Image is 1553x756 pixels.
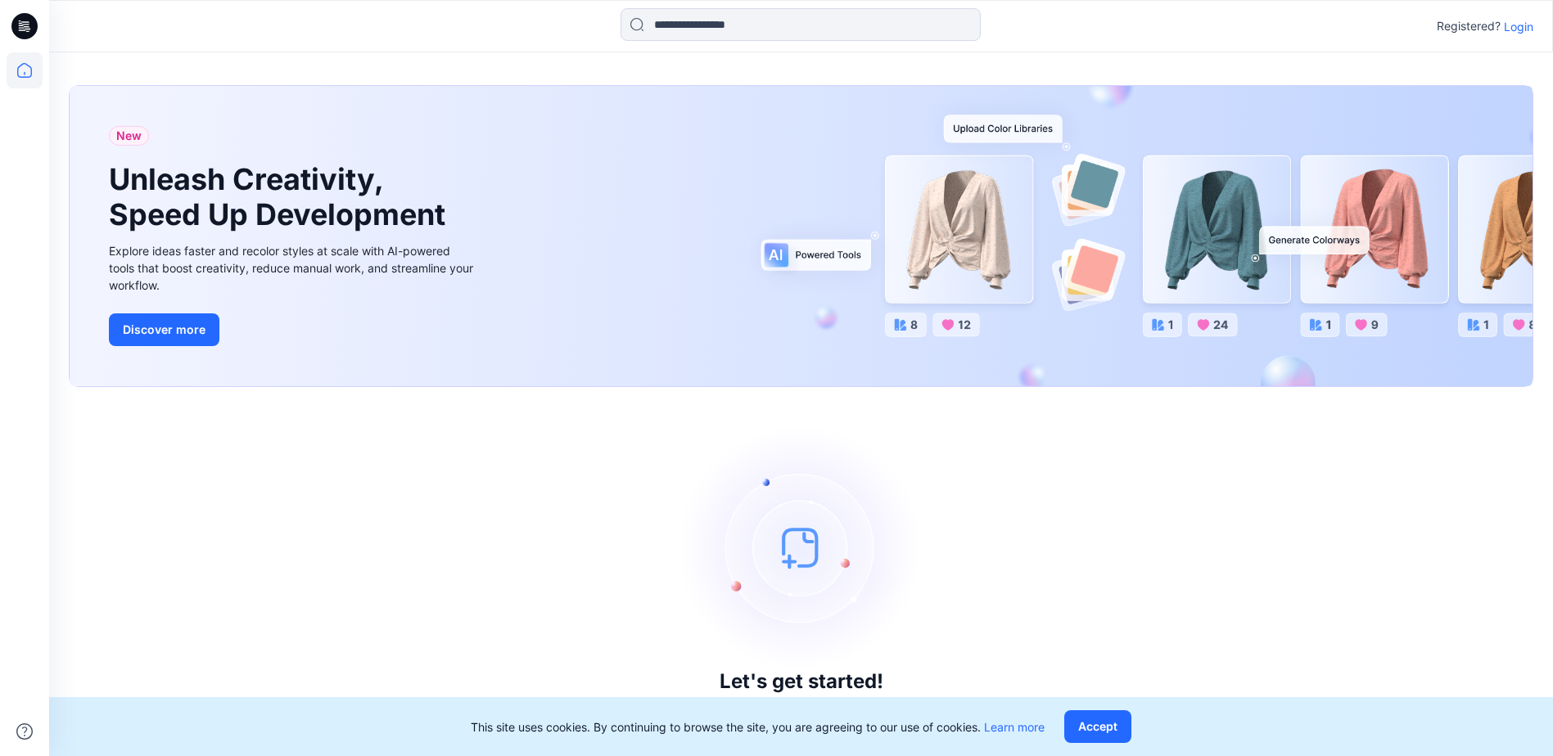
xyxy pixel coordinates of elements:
a: Discover more [109,313,477,346]
p: This site uses cookies. By continuing to browse the site, you are agreeing to our use of cookies. [471,718,1045,736]
a: Learn more [984,720,1045,734]
p: Registered? [1437,16,1501,36]
img: empty-state-image.svg [679,425,924,670]
h3: Let's get started! [720,670,883,693]
span: New [116,126,142,146]
button: Discover more [109,313,219,346]
h1: Unleash Creativity, Speed Up Development [109,162,453,232]
button: Accept [1064,710,1131,743]
div: Explore ideas faster and recolor styles at scale with AI-powered tools that boost creativity, red... [109,242,477,294]
p: Login [1504,18,1533,35]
